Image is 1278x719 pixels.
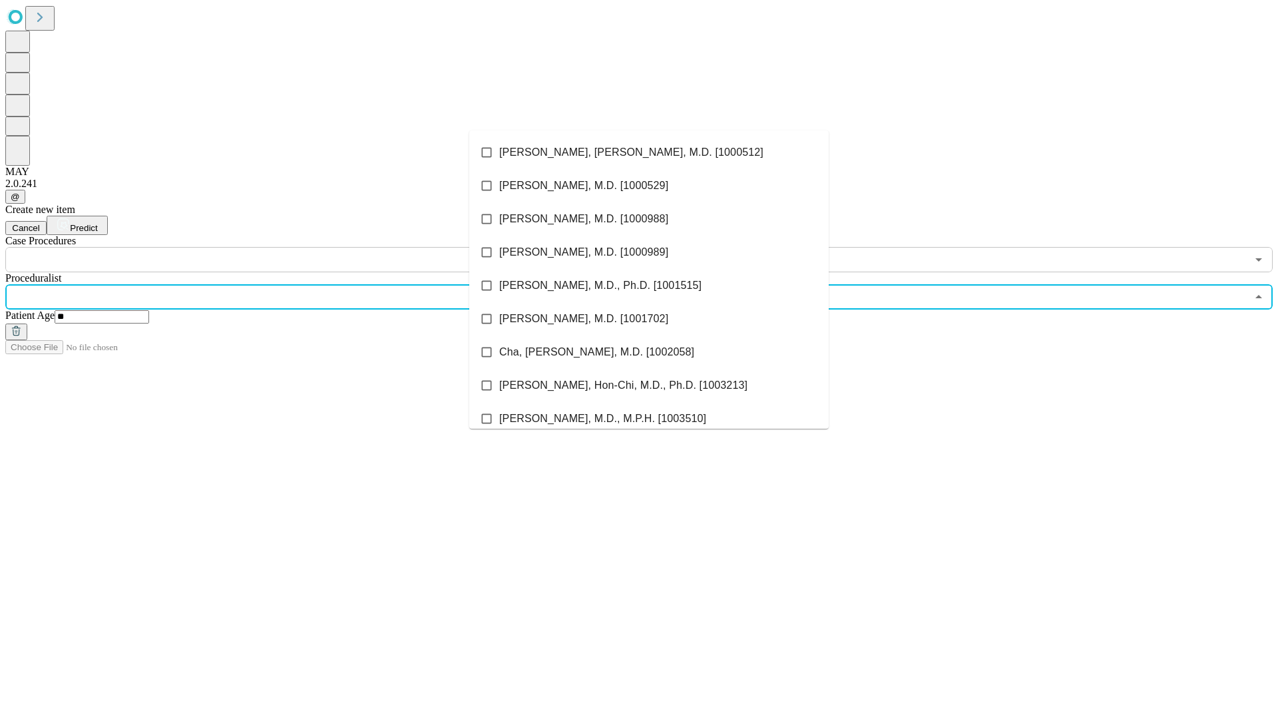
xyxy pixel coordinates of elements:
[499,178,668,194] span: [PERSON_NAME], M.D. [1000529]
[499,211,668,227] span: [PERSON_NAME], M.D. [1000988]
[499,278,702,294] span: [PERSON_NAME], M.D., Ph.D. [1001515]
[5,221,47,235] button: Cancel
[70,223,97,233] span: Predict
[5,190,25,204] button: @
[499,377,747,393] span: [PERSON_NAME], Hon-Chi, M.D., Ph.D. [1003213]
[499,244,668,260] span: [PERSON_NAME], M.D. [1000989]
[499,411,706,427] span: [PERSON_NAME], M.D., M.P.H. [1003510]
[47,216,108,235] button: Predict
[499,311,668,327] span: [PERSON_NAME], M.D. [1001702]
[12,223,40,233] span: Cancel
[5,178,1273,190] div: 2.0.241
[499,344,694,360] span: Cha, [PERSON_NAME], M.D. [1002058]
[499,144,763,160] span: [PERSON_NAME], [PERSON_NAME], M.D. [1000512]
[5,204,75,215] span: Create new item
[5,166,1273,178] div: MAY
[1249,288,1268,306] button: Close
[11,192,20,202] span: @
[5,272,61,284] span: Proceduralist
[5,310,55,321] span: Patient Age
[5,235,76,246] span: Scheduled Procedure
[1249,250,1268,269] button: Open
